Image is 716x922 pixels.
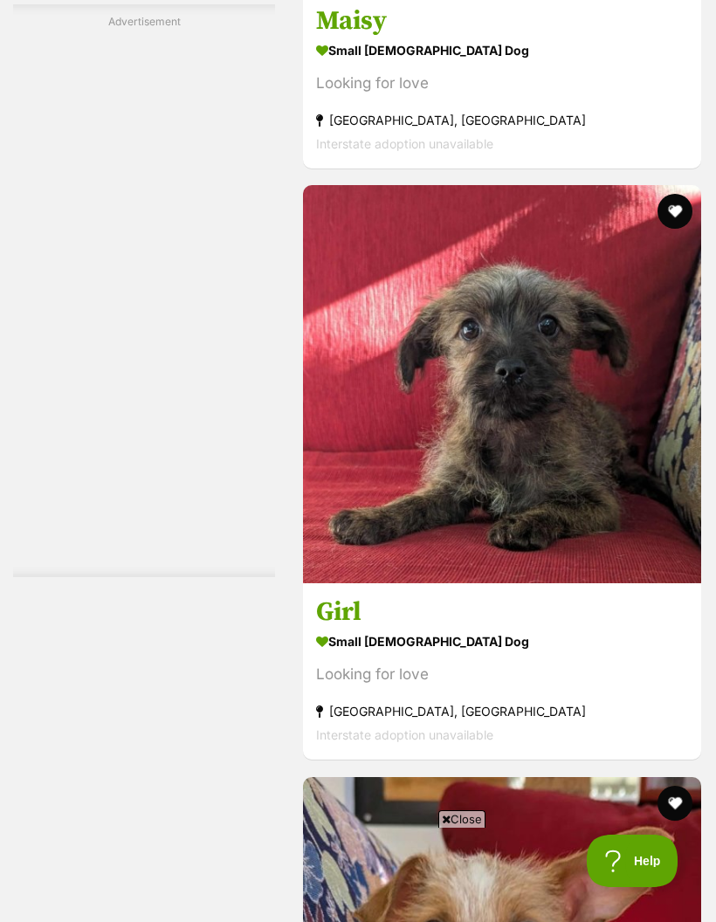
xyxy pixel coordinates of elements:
[657,194,692,229] button: favourite
[13,4,275,578] div: Advertisement
[657,786,692,821] button: favourite
[74,37,214,561] iframe: Advertisement
[316,700,688,724] strong: [GEOGRAPHIC_DATA], [GEOGRAPHIC_DATA]
[438,810,485,828] span: Close
[316,108,688,132] strong: [GEOGRAPHIC_DATA], [GEOGRAPHIC_DATA]
[316,596,688,630] h3: Girl
[316,728,493,743] span: Interstate adoption unavailable
[316,72,688,95] div: Looking for love
[316,38,688,63] strong: small [DEMOGRAPHIC_DATA] Dog
[316,136,493,151] span: Interstate adoption unavailable
[303,583,701,760] a: Girl small [DEMOGRAPHIC_DATA] Dog Looking for love [GEOGRAPHIC_DATA], [GEOGRAPHIC_DATA] Interstat...
[40,835,676,913] iframe: Advertisement
[316,630,688,655] strong: small [DEMOGRAPHIC_DATA] Dog
[316,664,688,687] div: Looking for love
[587,835,681,887] iframe: Help Scout Beacon - Open
[303,185,701,583] img: Girl - Chihuahua x Cavalier King Charles Spaniel Dog
[316,4,688,38] h3: Maisy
